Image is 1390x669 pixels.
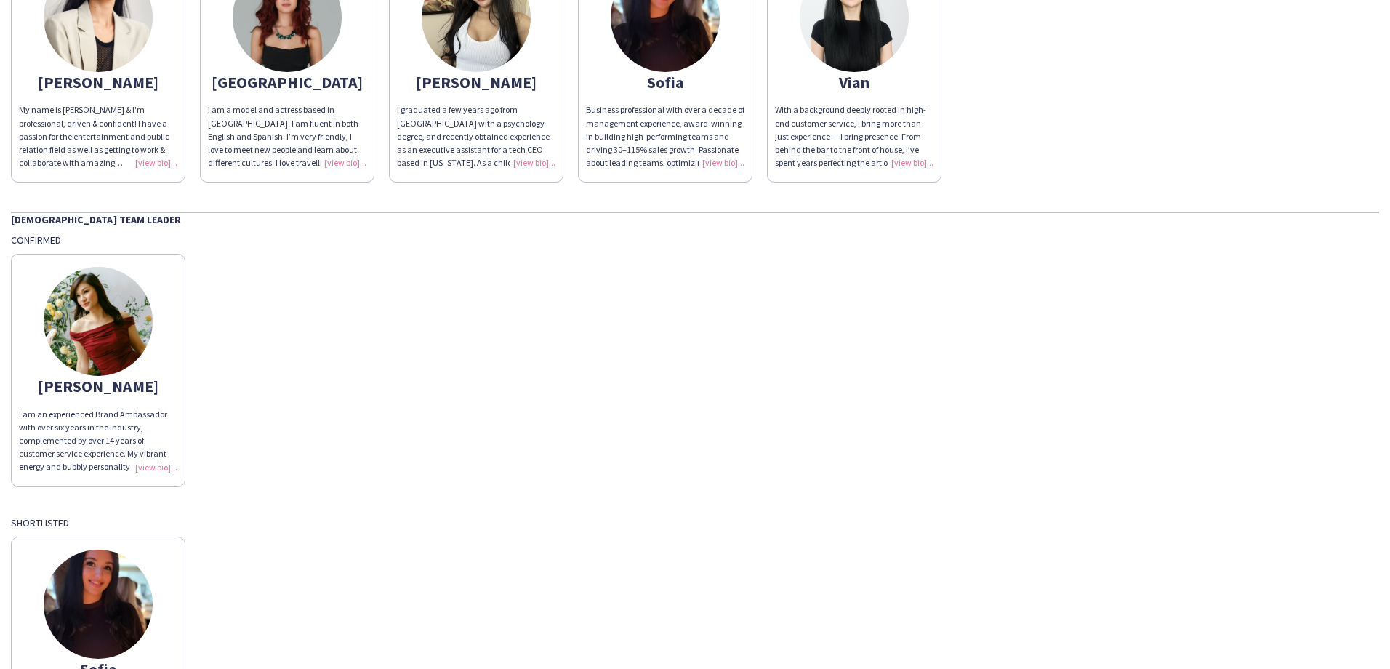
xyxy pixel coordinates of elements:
[775,103,933,169] div: With a background deeply rooted in high-end customer service, I bring more than just experience —...
[19,408,177,474] div: I am an experienced Brand Ambassador with over six years in the industry, complemented by over 14...
[775,76,933,89] div: Vian
[397,76,555,89] div: [PERSON_NAME]
[19,103,177,169] div: My name is [PERSON_NAME] & I'm professional, driven & confident! I have a passion for the enterta...
[19,380,177,393] div: [PERSON_NAME]
[19,76,177,89] div: [PERSON_NAME]
[586,76,744,89] div: Sofia
[397,103,555,169] div: I graduated a few years ago from [GEOGRAPHIC_DATA] with a psychology degree, and recently obtaine...
[208,103,366,169] div: I am a model and actress based in [GEOGRAPHIC_DATA]. I am fluent in both English and Spanish. I’m...
[44,550,153,659] img: thumb-4404051c-6014-4609-84ce-abbf3c8e62f3.jpg
[11,233,1379,247] div: Confirmed
[11,212,1379,226] div: [DEMOGRAPHIC_DATA] Team Leader
[208,76,366,89] div: [GEOGRAPHIC_DATA]
[586,103,744,169] div: Business professional with over a decade of management experience, award-winning in building high...
[44,267,153,376] img: thumb-6822569337d1e.jpeg
[11,516,1379,529] div: Shortlisted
